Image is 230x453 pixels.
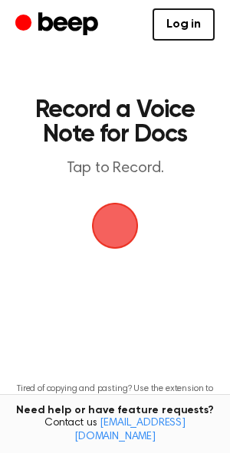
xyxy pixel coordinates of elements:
[74,418,186,442] a: [EMAIL_ADDRESS][DOMAIN_NAME]
[9,417,221,444] span: Contact us
[28,159,202,178] p: Tap to Record.
[92,203,138,249] button: Beep Logo
[153,8,215,41] a: Log in
[15,10,102,40] a: Beep
[28,98,202,147] h1: Record a Voice Note for Docs
[12,383,218,406] p: Tired of copying and pasting? Use the extension to automatically insert your recordings.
